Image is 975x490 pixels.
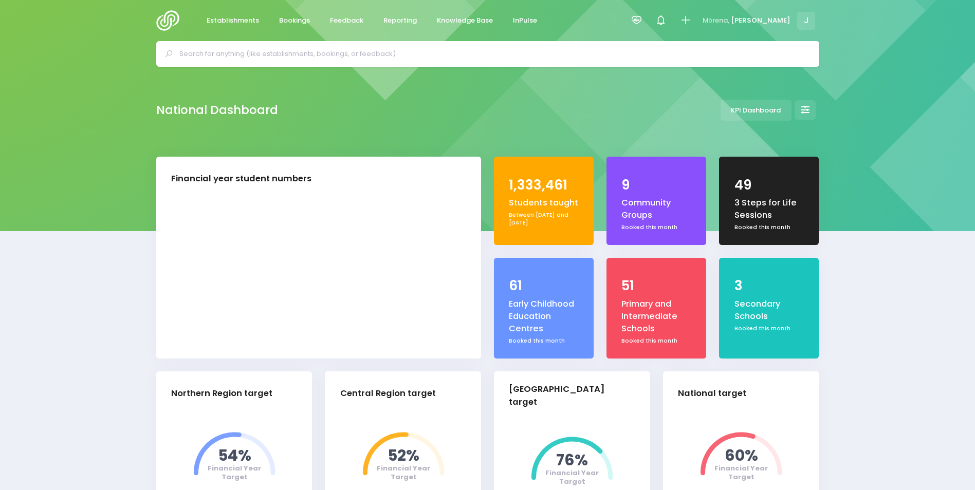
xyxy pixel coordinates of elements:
div: Students taught [509,197,579,209]
span: [PERSON_NAME] [731,15,790,26]
div: 3 [734,276,804,296]
div: Booked this month [734,223,804,232]
h2: National Dashboard [156,103,278,117]
input: Search for anything (like establishments, bookings, or feedback) [179,46,805,62]
div: 3 Steps for Life Sessions [734,197,804,222]
div: Booked this month [734,325,804,333]
a: Reporting [375,11,426,31]
span: InPulse [513,15,537,26]
span: Bookings [279,15,310,26]
div: Between [DATE] and [DATE] [509,211,579,227]
div: Secondary Schools [734,298,804,323]
a: KPI Dashboard [721,100,792,121]
div: Booked this month [621,337,691,345]
div: Early Childhood Education Centres [509,298,579,335]
div: 9 [621,175,691,195]
div: [GEOGRAPHIC_DATA] target [509,383,627,409]
div: Financial year student numbers [171,173,311,185]
div: 49 [734,175,804,195]
div: 61 [509,276,579,296]
a: InPulse [505,11,546,31]
img: Logo [156,10,186,31]
span: J [797,12,815,30]
span: Mōrena, [703,15,729,26]
span: Reporting [383,15,417,26]
span: Feedback [330,15,363,26]
div: 51 [621,276,691,296]
div: Primary and Intermediate Schools [621,298,691,335]
div: 1,333,461 [509,175,579,195]
div: Booked this month [621,223,691,232]
div: National target [678,387,746,400]
div: Central Region target [340,387,436,400]
a: Establishments [198,11,268,31]
a: Bookings [271,11,319,31]
a: Feedback [322,11,372,31]
div: Community Groups [621,197,691,222]
span: Knowledge Base [437,15,493,26]
span: Establishments [207,15,259,26]
div: Booked this month [509,337,579,345]
div: Northern Region target [171,387,272,400]
a: Knowledge Base [429,11,502,31]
